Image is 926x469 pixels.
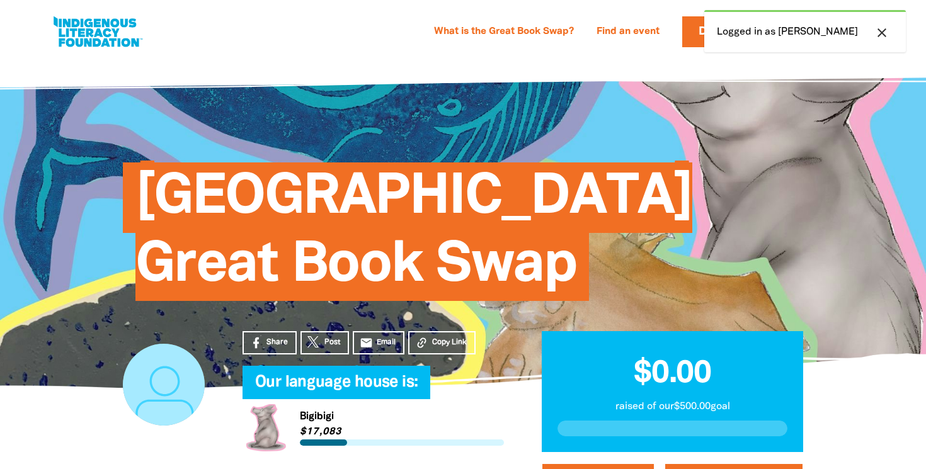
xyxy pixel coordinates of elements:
a: emailEmail [353,331,404,354]
span: [GEOGRAPHIC_DATA] Great Book Swap [135,172,692,301]
h6: My Team [243,387,504,394]
a: Donate [682,16,762,47]
span: Copy Link [432,337,467,348]
span: Post [324,337,340,348]
a: What is the Great Book Swap? [426,22,581,42]
span: Email [377,337,396,348]
i: close [874,25,889,40]
a: Find an event [589,22,667,42]
span: Share [266,337,288,348]
div: Logged in as [PERSON_NAME] [704,10,906,52]
span: $0.00 [634,359,711,388]
span: Our language house is: [255,375,418,399]
p: raised of our $500.00 goal [557,399,787,414]
a: Share [243,331,297,354]
button: close [871,25,893,41]
i: email [360,336,373,349]
button: Copy Link [408,331,476,354]
a: Post [300,331,349,354]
